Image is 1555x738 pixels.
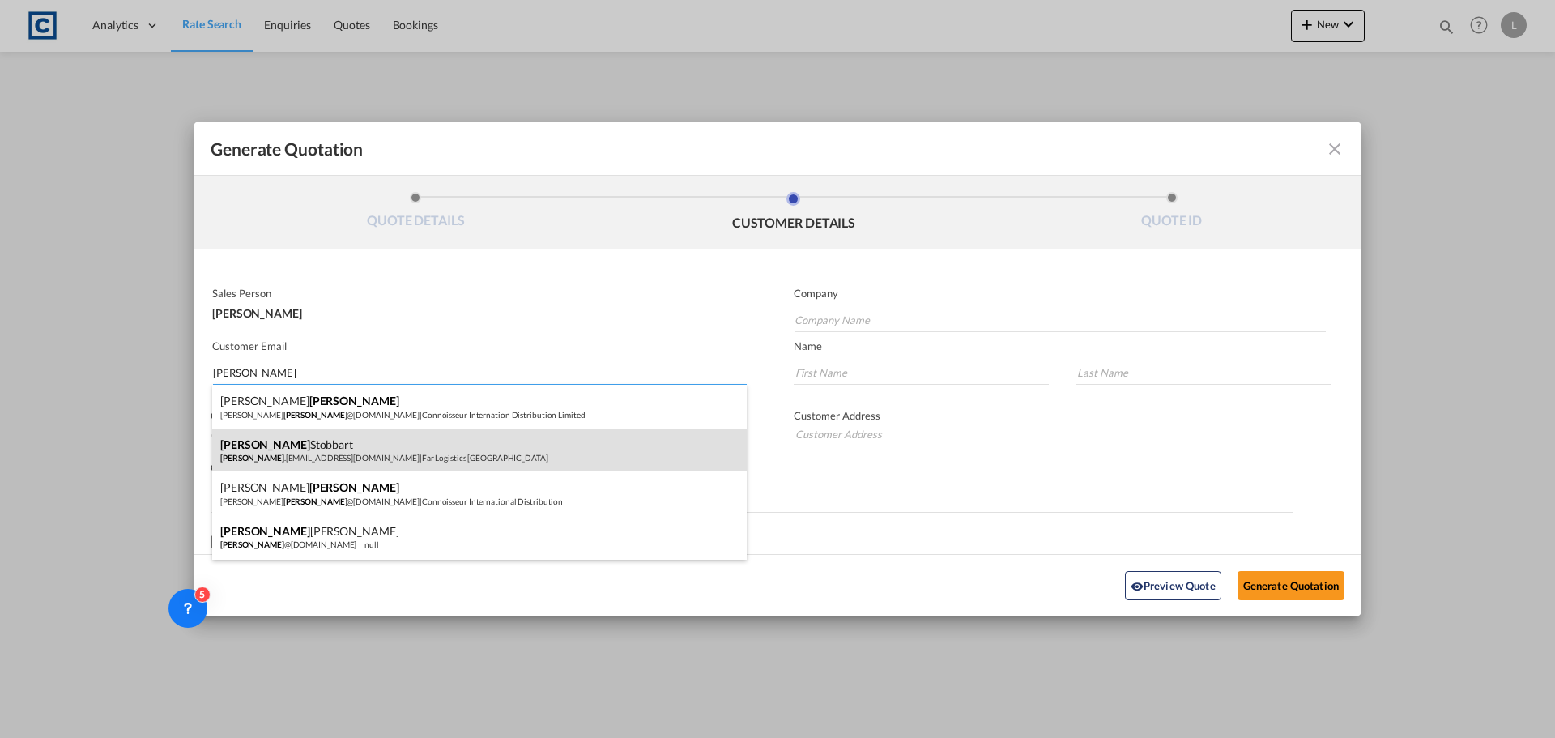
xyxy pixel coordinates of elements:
input: First Name [794,360,1049,385]
p: CC Emails [211,461,1293,474]
li: QUOTE DETAILS [227,192,605,236]
md-icon: icon-close fg-AAA8AD cursor m-0 [1325,139,1344,159]
md-icon: icon-eye [1131,580,1144,593]
md-chips-wrap: Chips container. Enter the text area, then type text, and press enter to add a chip. [211,480,1293,512]
input: Company Name [795,308,1326,332]
input: Customer Address [794,422,1330,446]
button: Generate Quotation [1238,571,1344,600]
p: Customer Email [212,339,747,352]
p: Contact [211,409,743,422]
input: Last Name [1076,360,1331,385]
button: icon-eyePreview Quote [1125,571,1221,600]
input: Contact Number [211,422,743,446]
md-checkbox: Checkbox No Ink [211,534,403,550]
p: Company [794,287,1326,300]
p: Name [794,339,1361,352]
md-dialog: Generate QuotationQUOTE ... [194,122,1361,616]
span: Customer Address [794,409,880,422]
p: Sales Person [212,287,743,300]
span: Generate Quotation [211,139,363,160]
li: CUSTOMER DETAILS [605,192,983,236]
div: [PERSON_NAME] [212,300,743,319]
input: Search by Customer Name/Email Id/Company [213,360,747,385]
li: QUOTE ID [982,192,1361,236]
